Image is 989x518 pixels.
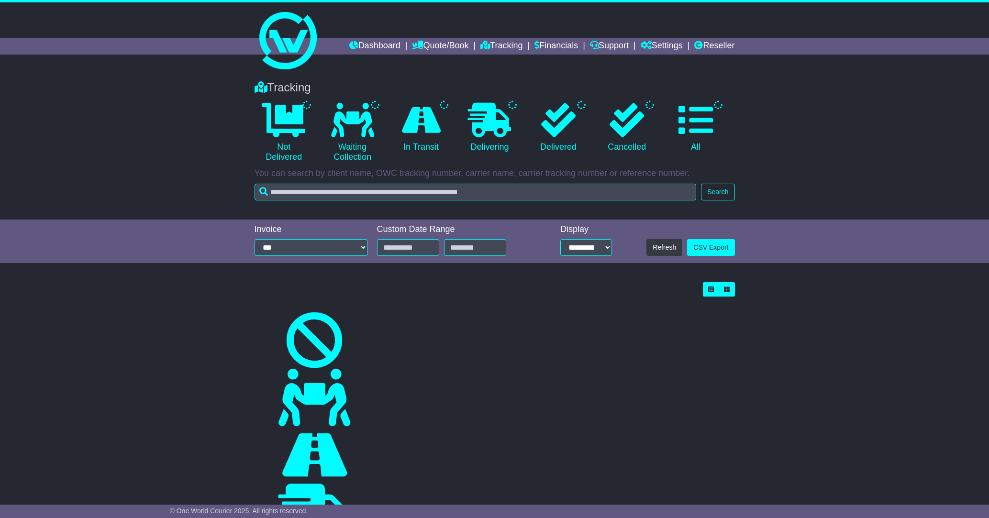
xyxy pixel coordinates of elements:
[460,99,519,156] a: Delivering
[701,184,734,200] button: Search
[560,224,612,235] div: Display
[170,507,308,515] span: © One World Courier 2025. All rights reserved.
[694,38,734,55] a: Reseller
[412,38,468,55] a: Quote/Book
[480,38,522,55] a: Tracking
[590,38,629,55] a: Support
[250,81,740,95] div: Tracking
[687,239,734,256] a: CSV Export
[349,38,400,55] a: Dashboard
[323,99,382,166] a: Waiting Collection
[391,99,450,156] a: In Transit
[534,38,578,55] a: Financials
[255,168,735,179] p: You can search by client name, OWC tracking number, carrier name, carrier tracking number or refe...
[529,99,588,156] a: Delivered
[666,99,725,156] a: All
[641,38,683,55] a: Settings
[646,239,682,256] button: Refresh
[255,224,367,235] div: Invoice
[255,99,313,166] a: Not Delivered
[377,224,531,235] div: Custom Date Range
[598,99,656,156] a: Cancelled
